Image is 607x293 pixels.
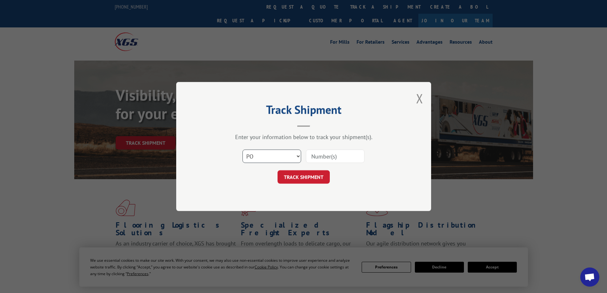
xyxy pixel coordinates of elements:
input: Number(s) [306,150,365,163]
button: TRACK SHIPMENT [278,170,330,184]
div: Open chat [580,267,599,287]
h2: Track Shipment [208,105,399,117]
div: Enter your information below to track your shipment(s). [208,133,399,141]
button: Close modal [416,90,423,107]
